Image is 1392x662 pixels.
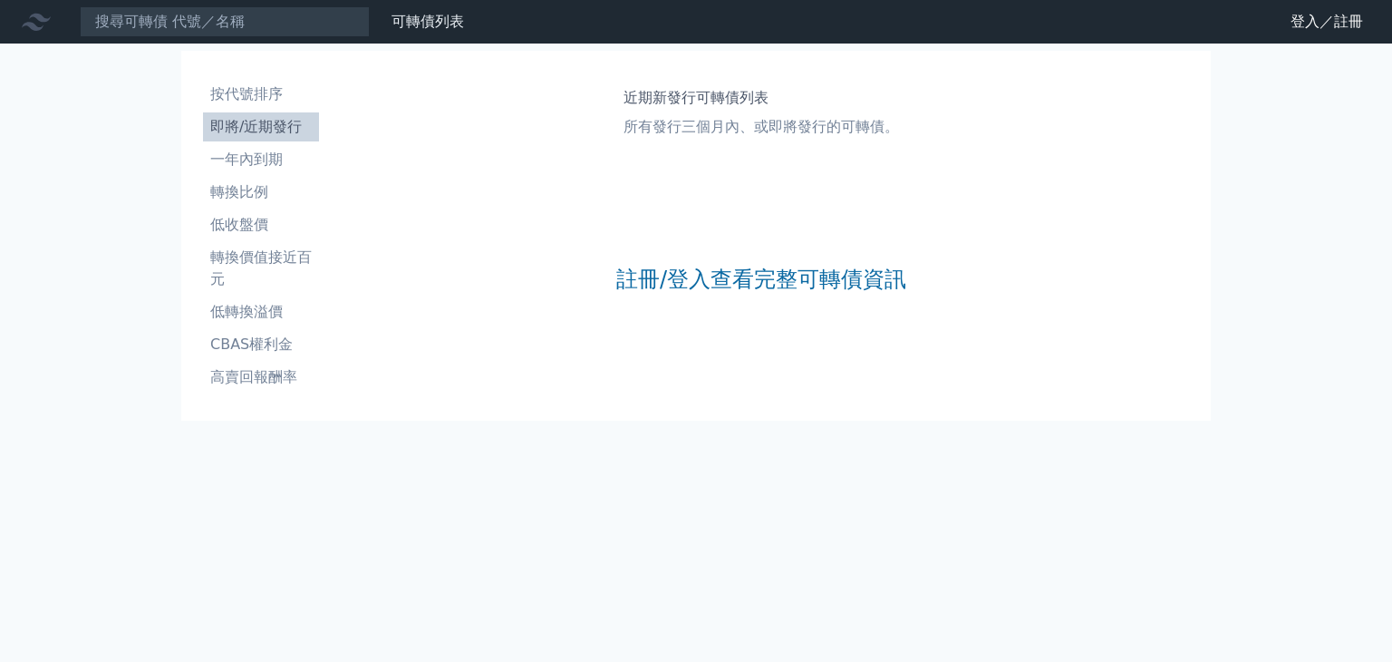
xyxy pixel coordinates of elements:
[203,83,319,105] li: 按代號排序
[80,6,370,37] input: 搜尋可轉債 代號／名稱
[203,247,319,290] li: 轉換價值接近百元
[203,116,319,138] li: 即將/近期發行
[203,210,319,239] a: 低收盤價
[203,112,319,141] a: 即將/近期發行
[203,181,319,203] li: 轉換比例
[203,214,319,236] li: 低收盤價
[1276,7,1377,36] a: 登入／註冊
[616,265,906,294] a: 註冊/登入查看完整可轉債資訊
[203,297,319,326] a: 低轉換溢價
[203,80,319,109] a: 按代號排序
[203,334,319,355] li: CBAS權利金
[203,330,319,359] a: CBAS權利金
[203,178,319,207] a: 轉換比例
[203,301,319,323] li: 低轉換溢價
[203,366,319,388] li: 高賣回報酬率
[391,13,464,30] a: 可轉債列表
[203,149,319,170] li: 一年內到期
[203,145,319,174] a: 一年內到期
[623,116,899,138] p: 所有發行三個月內、或即將發行的可轉債。
[203,243,319,294] a: 轉換價值接近百元
[623,87,899,109] h1: 近期新發行可轉債列表
[203,363,319,392] a: 高賣回報酬率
